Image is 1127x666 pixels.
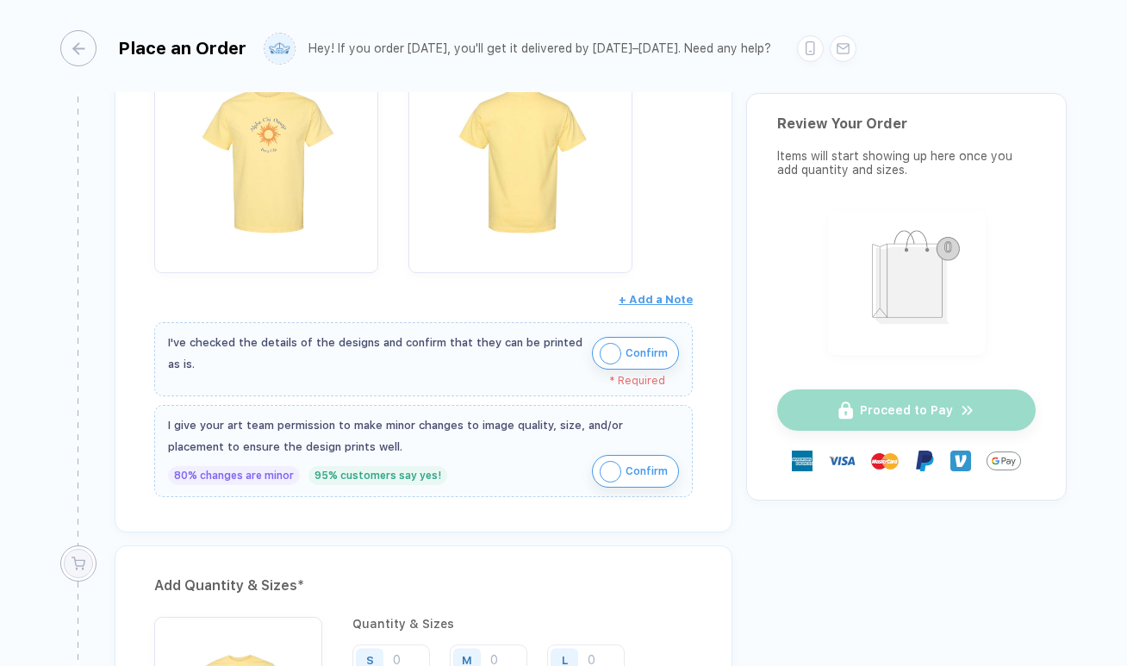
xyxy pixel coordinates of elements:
div: Add Quantity & Sizes [154,572,693,600]
img: user profile [265,34,295,64]
div: I've checked the details of the designs and confirm that they can be printed as is. [168,332,583,375]
button: iconConfirm [592,337,679,370]
img: 89e5b0f0-723b-4261-9599-896bc3e571e4_nt_front_1758656013270.jpg [163,48,370,255]
img: Venmo [950,451,971,471]
div: M [462,653,472,666]
div: * Required [168,375,665,387]
div: Quantity & Sizes [352,617,693,631]
img: icon [600,343,621,364]
div: I give your art team permission to make minor changes to image quality, size, and/or placement to... [168,414,679,457]
div: Items will start showing up here once you add quantity and sizes. [777,149,1036,177]
div: Hey! If you order [DATE], you'll get it delivered by [DATE]–[DATE]. Need any help? [308,41,771,56]
span: Confirm [626,457,668,485]
img: shopping_bag.png [836,219,978,344]
img: Paypal [914,451,935,471]
div: Place an Order [118,38,246,59]
img: express [792,451,813,471]
img: icon [600,461,621,482]
div: S [366,653,374,666]
img: 89e5b0f0-723b-4261-9599-896bc3e571e4_nt_back_1758656013271.jpg [417,48,624,255]
div: 80% changes are minor [168,466,300,485]
div: Review Your Order [777,115,1036,132]
span: + Add a Note [619,293,693,306]
button: + Add a Note [619,286,693,314]
img: GPay [987,444,1021,478]
button: iconConfirm [592,455,679,488]
div: L [562,653,568,666]
img: visa [828,447,856,475]
span: Confirm [626,339,668,367]
div: 95% customers say yes! [308,466,447,485]
img: master-card [871,447,899,475]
